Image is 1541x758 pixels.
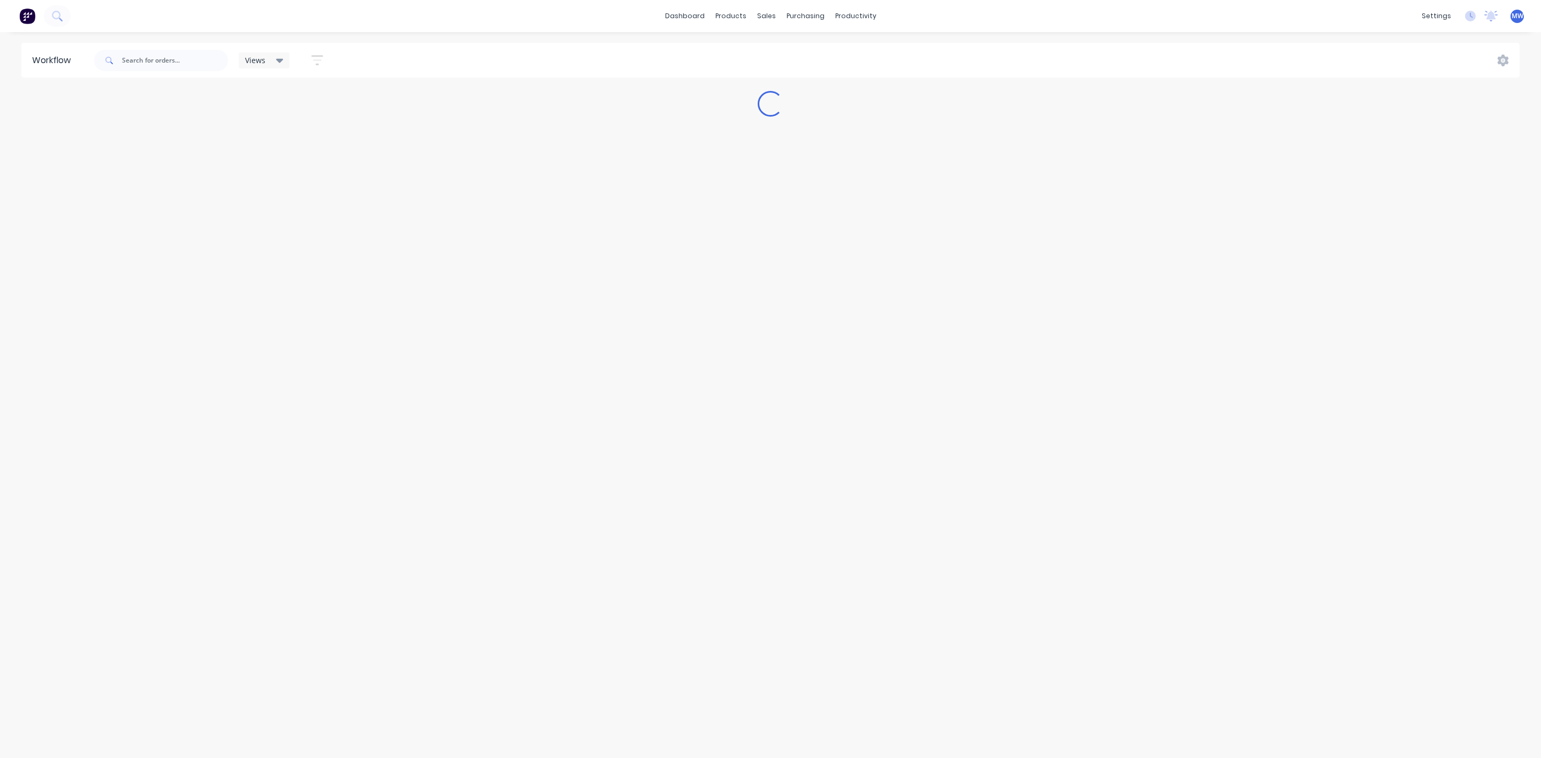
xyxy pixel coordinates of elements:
span: Views [245,55,265,66]
div: settings [1416,8,1456,24]
div: products [710,8,752,24]
div: purchasing [781,8,830,24]
input: Search for orders... [122,50,228,71]
span: MW [1512,11,1523,21]
div: Workflow [32,54,76,67]
img: Factory [19,8,35,24]
div: sales [752,8,781,24]
a: dashboard [660,8,710,24]
div: productivity [830,8,882,24]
